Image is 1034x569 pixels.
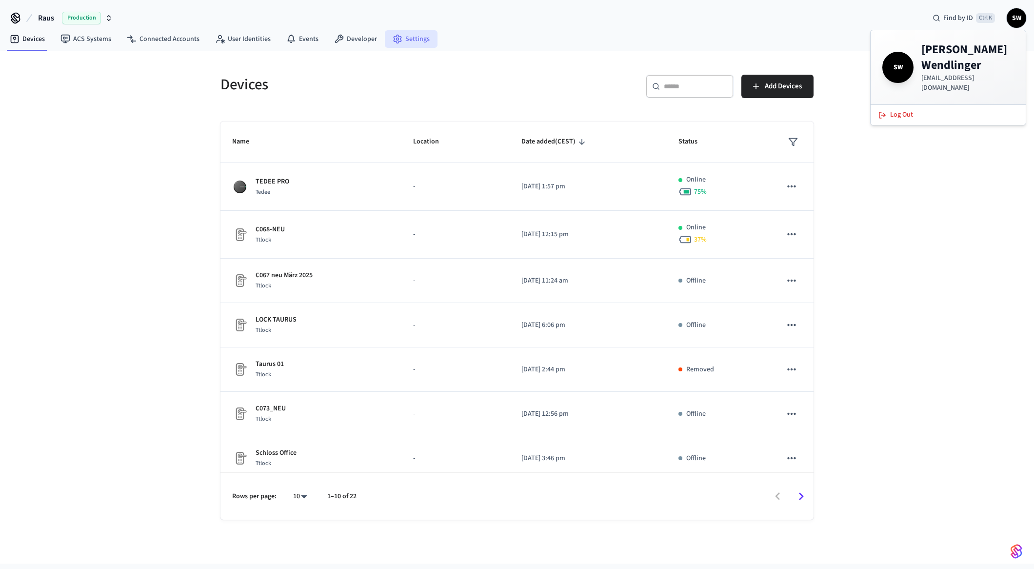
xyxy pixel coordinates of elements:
span: Find by ID [943,13,973,23]
img: Placeholder Lock Image [232,406,248,422]
h5: Devices [220,75,511,95]
p: - [413,365,497,375]
p: Offline [686,453,706,464]
p: - [413,453,497,464]
img: Placeholder Lock Image [232,362,248,377]
p: Online [686,223,706,233]
p: C067 neu März 2025 [256,270,313,281]
a: Developer [326,30,385,48]
a: Settings [385,30,437,48]
img: Placeholder Lock Image [232,273,248,288]
p: Offline [686,409,706,419]
p: [DATE] 3:46 pm [521,453,655,464]
span: Ttlock [256,459,271,467]
div: 10 [288,489,312,504]
p: LOCK TAURUS [256,315,297,325]
button: Add Devices [741,75,814,98]
p: TEDEE PRO [256,177,289,187]
button: Log Out [873,107,1024,123]
p: Offline [686,276,706,286]
p: [DATE] 1:57 pm [521,182,655,192]
img: SeamLogoGradient.69752ec5.svg [1011,544,1022,559]
span: Add Devices [765,80,802,93]
p: Removed [686,365,714,375]
span: Production [62,12,101,24]
p: [DATE] 6:06 pm [521,320,655,330]
span: Ctrl K [976,13,995,23]
span: SW [884,54,912,81]
p: Taurus 01 [256,359,284,369]
span: Ttlock [256,370,271,379]
p: - [413,409,497,419]
img: Placeholder Lock Image [232,227,248,243]
span: Status [678,134,710,149]
span: SW [1008,9,1025,27]
h4: [PERSON_NAME] Wendlinger [921,42,1014,73]
img: Placeholder Lock Image [232,450,248,466]
p: [DATE] 2:44 pm [521,365,655,375]
span: Ttlock [256,415,271,423]
span: Ttlock [256,282,271,290]
div: Find by IDCtrl K [925,9,1003,27]
p: C073_NEU [256,404,286,414]
p: C068-NEU [256,224,285,235]
p: 1–10 of 22 [327,491,357,502]
button: Go to next page [790,485,813,508]
p: [DATE] 12:56 pm [521,409,655,419]
span: Location [413,134,452,149]
span: Ttlock [256,236,271,244]
span: Ttlock [256,326,271,334]
a: Connected Accounts [119,30,207,48]
span: Date added(CEST) [521,134,588,149]
a: ACS Systems [53,30,119,48]
button: SW [1007,8,1026,28]
p: - [413,276,497,286]
a: User Identities [207,30,278,48]
img: Tedee Smart Lock [232,179,248,195]
p: [DATE] 12:15 pm [521,229,655,240]
p: Offline [686,320,706,330]
p: [EMAIL_ADDRESS][DOMAIN_NAME] [921,73,1014,93]
p: - [413,182,497,192]
img: Placeholder Lock Image [232,317,248,333]
p: - [413,229,497,240]
span: Name [232,134,262,149]
span: Tedee [256,188,270,196]
a: Events [278,30,326,48]
p: [DATE] 11:24 am [521,276,655,286]
span: 75 % [694,187,707,197]
p: Schloss Office [256,448,297,458]
p: - [413,320,497,330]
p: Online [686,175,706,185]
span: Raus [38,12,54,24]
p: Rows per page: [232,491,277,502]
span: 37 % [694,235,707,244]
a: Devices [2,30,53,48]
